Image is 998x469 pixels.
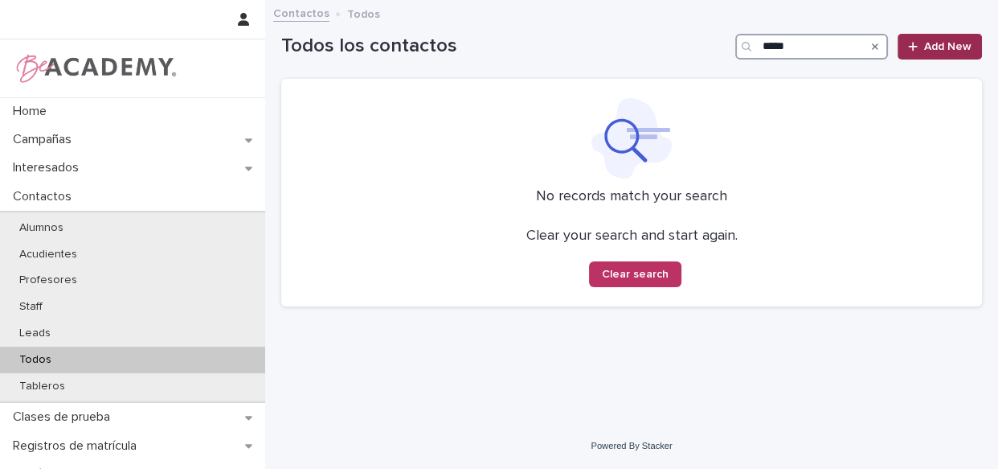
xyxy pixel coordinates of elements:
[347,4,380,22] p: Todos
[6,104,59,119] p: Home
[6,160,92,175] p: Interesados
[6,132,84,147] p: Campañas
[281,35,729,58] h1: Todos los contactos
[6,300,55,314] p: Staff
[924,41,971,52] span: Add New
[6,380,78,393] p: Tableros
[6,327,63,340] p: Leads
[301,188,963,206] p: No records match your search
[735,34,888,60] input: Search
[6,409,123,425] p: Clases de prueba
[6,274,90,287] p: Profesores
[6,221,76,235] p: Alumnos
[6,189,84,204] p: Contactos
[6,438,149,454] p: Registros de matrícula
[898,34,982,60] a: Add New
[602,269,669,280] span: Clear search
[6,248,90,261] p: Acudientes
[526,228,738,245] p: Clear your search and start again.
[591,441,672,450] a: Powered By Stacker
[589,261,681,287] button: Clear search
[6,353,64,367] p: Todos
[13,52,178,84] img: WPrjXfSUmiLcdUfaYY4Q
[273,3,329,22] a: Contactos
